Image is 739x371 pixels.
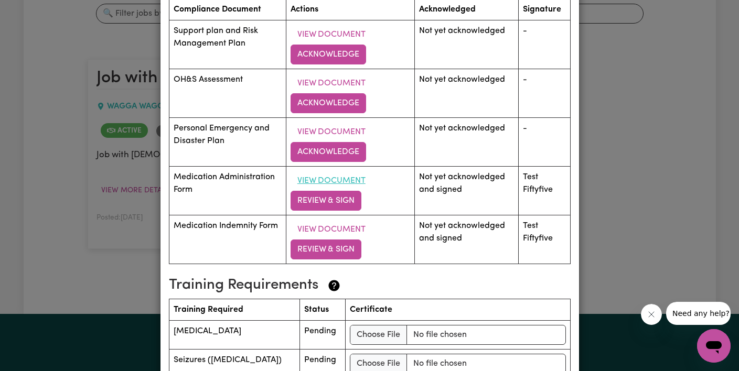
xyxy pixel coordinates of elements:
h3: Training Requirements [169,277,562,294]
button: Review & Sign [291,191,361,211]
td: Not yet acknowledged [414,20,518,69]
th: Certificate [346,299,570,320]
td: Support plan and Risk Management Plan [169,20,286,69]
span: Pending [304,356,336,364]
button: Acknowledge [291,93,366,113]
button: View Document [291,73,372,93]
button: View Document [291,220,372,239]
th: Status [299,299,345,320]
th: Training Required [169,299,299,320]
button: Review & Sign [291,239,361,259]
button: View Document [291,122,372,142]
td: Test Fiftyfive [518,215,570,264]
td: OH&S Assessment [169,69,286,118]
td: Medication Indemnity Form [169,215,286,264]
td: Personal Emergency and Disaster Plan [169,118,286,167]
td: Test Fiftyfive [518,167,570,215]
td: - [518,118,570,167]
button: Acknowledge [291,142,366,162]
span: Pending [304,327,336,335]
td: - [518,20,570,69]
td: Not yet acknowledged and signed [414,215,518,264]
button: Acknowledge [291,45,366,64]
iframe: Message from company [666,302,731,325]
td: - [518,69,570,118]
td: Medication Administration Form [169,167,286,215]
td: [MEDICAL_DATA] [169,320,299,349]
td: Not yet acknowledged [414,69,518,118]
button: View Document [291,171,372,191]
iframe: Close message [641,304,662,325]
button: View Document [291,25,372,45]
td: Not yet acknowledged [414,118,518,167]
td: Not yet acknowledged and signed [414,167,518,215]
iframe: Button to launch messaging window [697,329,731,363]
